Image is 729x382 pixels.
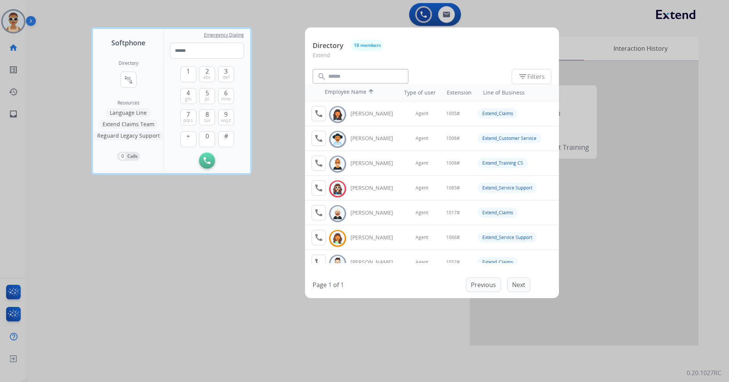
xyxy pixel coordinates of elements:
[314,208,323,217] mat-icon: call
[366,88,376,97] mat-icon: arrow_upward
[186,110,190,119] span: 7
[119,153,126,160] p: 0
[478,133,541,143] div: Extend_Customer Service
[321,84,390,101] th: Employee Name
[203,74,211,80] span: abc
[350,110,401,117] div: [PERSON_NAME]
[224,110,228,119] span: 9
[180,88,196,104] button: 4ghi
[93,131,164,140] button: Reguard Legacy Support
[416,259,428,265] span: Agent
[478,257,518,267] div: Extend_Claims
[518,72,527,81] mat-icon: filter_list
[117,100,140,106] span: Resources
[350,209,401,217] div: [PERSON_NAME]
[446,259,460,265] span: 1052#
[416,160,428,166] span: Agent
[332,233,343,244] img: avatar
[204,32,244,38] span: Emergency Dialing
[446,135,460,141] span: 1006#
[186,132,190,141] span: +
[218,66,234,82] button: 3def
[393,85,440,100] th: Type of user
[224,67,228,76] span: 3
[446,185,460,191] span: 1065#
[221,96,231,102] span: mno
[180,66,196,82] button: 1
[478,183,537,193] div: Extend_Service Support
[332,257,343,269] img: avatar
[111,37,145,48] span: Softphone
[199,109,215,125] button: 8tuv
[218,131,234,147] button: #
[218,109,234,125] button: 9wxyz
[117,152,140,161] button: 0Calls
[416,135,428,141] span: Agent
[206,132,209,141] span: 0
[416,210,428,216] span: Agent
[512,69,551,84] button: Filters
[478,108,518,119] div: Extend_Claims
[332,183,343,195] img: avatar
[127,153,138,160] p: Calls
[518,72,545,81] span: Filters
[313,40,344,51] p: Directory
[446,234,460,241] span: 1066#
[313,51,551,65] p: Extend
[205,96,209,102] span: jkl
[224,132,228,141] span: #
[416,185,428,191] span: Agent
[351,40,384,51] button: 18 members
[350,135,401,142] div: [PERSON_NAME]
[332,208,343,220] img: avatar
[333,280,339,289] p: of
[314,109,323,118] mat-icon: call
[478,207,518,218] div: Extend_Claims
[186,67,190,76] span: 1
[218,88,234,104] button: 6mno
[119,60,138,66] h2: Directory
[185,96,191,102] span: ghi
[332,133,343,145] img: avatar
[199,66,215,82] button: 2abc
[224,88,228,98] span: 6
[180,131,196,147] button: +
[199,131,215,147] button: 0
[206,88,209,98] span: 5
[332,158,343,170] img: avatar
[180,109,196,125] button: 7pqrs
[416,234,428,241] span: Agent
[206,67,209,76] span: 2
[313,280,327,289] p: Page
[350,234,401,241] div: [PERSON_NAME]
[206,110,209,119] span: 8
[479,85,555,100] th: Line of Business
[446,210,460,216] span: 1017#
[223,74,230,80] span: def
[186,88,190,98] span: 4
[350,159,401,167] div: [PERSON_NAME]
[446,160,460,166] span: 1008#
[204,117,210,124] span: tuv
[478,158,528,168] div: Extend_Training CS
[687,368,721,377] p: 0.20.1027RC
[317,72,326,81] mat-icon: search
[183,117,193,124] span: pqrs
[350,258,401,266] div: [PERSON_NAME]
[314,233,323,242] mat-icon: call
[314,258,323,267] mat-icon: call
[221,117,231,124] span: wxyz
[314,159,323,168] mat-icon: call
[478,232,537,242] div: Extend_Service Support
[350,184,401,192] div: [PERSON_NAME]
[199,88,215,104] button: 5jkl
[332,109,343,120] img: avatar
[204,157,210,164] img: call-button
[314,134,323,143] mat-icon: call
[99,120,158,129] button: Extend Claims Team
[443,85,475,100] th: Extension
[416,111,428,117] span: Agent
[446,111,460,117] span: 1005#
[314,183,323,193] mat-icon: call
[106,108,151,117] button: Language Line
